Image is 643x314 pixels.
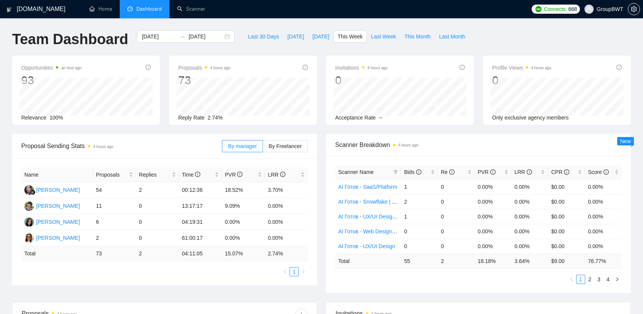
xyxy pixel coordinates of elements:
td: 1 [401,209,438,224]
button: This Week [333,30,367,43]
h1: Team Dashboard [12,30,128,48]
span: right [615,277,619,282]
td: 0.00% [222,214,265,230]
span: PVR [225,172,243,178]
a: 4 [604,275,612,284]
td: 0.00% [265,214,308,230]
td: 2 [401,194,438,209]
span: info-circle [564,169,569,175]
a: setting [628,6,640,12]
a: AI Готов - UX/UI Designer [338,214,400,220]
a: 1 [576,275,585,284]
td: 0 [136,230,179,246]
img: gigradar-bm.png [30,190,35,195]
span: CPR [551,169,569,175]
span: right [301,269,306,274]
td: 55 [401,253,438,268]
td: 6 [93,214,136,230]
li: 4 [603,275,613,284]
td: 15.07 % [222,246,265,261]
button: [DATE] [283,30,308,43]
span: info-circle [146,65,151,70]
span: By manager [228,143,257,149]
td: 04:19:31 [179,214,222,230]
td: 0.00% [585,239,622,253]
td: 0 [136,214,179,230]
button: [DATE] [308,30,333,43]
span: -- [379,115,382,121]
span: Acceptance Rate [335,115,376,121]
td: 11 [93,198,136,214]
td: 61:00:17 [179,230,222,246]
th: Proposals [93,167,136,182]
span: Last Week [371,32,396,41]
td: $0.00 [548,179,585,194]
input: End date [188,32,223,41]
span: info-circle [527,169,532,175]
span: Opportunities [21,63,82,72]
span: LRR [515,169,532,175]
span: filter [393,170,398,174]
td: 0.00% [585,179,622,194]
a: AI Готов - Snowflake | Databricks [338,199,417,205]
td: 0.00% [475,194,512,209]
span: left [283,269,287,274]
li: Next Page [299,267,308,276]
span: swap-right [179,33,185,40]
img: upwork-logo.png [535,6,542,12]
td: 0.00% [512,194,548,209]
td: 0.00% [585,194,622,209]
li: 1 [576,275,585,284]
div: 0 [335,73,388,88]
td: 3.70% [265,182,308,198]
span: New [620,138,631,144]
span: Scanner Name [338,169,374,175]
td: 76.77 % [585,253,622,268]
td: 0.00% [512,239,548,253]
li: 3 [594,275,603,284]
span: Relevance [21,115,46,121]
div: 73 [178,73,230,88]
span: Only exclusive agency members [492,115,569,121]
span: Invitations [335,63,388,72]
a: AI Готов - Web Design Intermediate минус Developer [338,228,465,234]
th: Replies [136,167,179,182]
span: setting [628,6,640,12]
span: filter [392,166,399,178]
time: 4 hours ago [531,66,551,70]
span: Time [182,172,200,178]
button: left [567,275,576,284]
div: 93 [21,73,82,88]
td: 0 [401,239,438,253]
span: 668 [569,5,577,13]
td: $0.00 [548,224,585,239]
time: 4 hours ago [210,66,230,70]
span: info-circle [416,169,421,175]
div: 0 [492,73,551,88]
a: SN[PERSON_NAME] [24,186,80,193]
a: AI Готов - SaaS/Platform [338,184,397,190]
span: This Month [404,32,431,41]
td: 9.09% [222,198,265,214]
time: 4 hours ago [93,145,113,149]
time: 4 hours ago [367,66,388,70]
li: Next Page [613,275,622,284]
time: an hour ago [61,66,81,70]
span: info-circle [490,169,496,175]
a: AS[PERSON_NAME] [24,202,80,209]
td: 0.00% [222,230,265,246]
span: Last 30 Days [248,32,279,41]
td: $0.00 [548,209,585,224]
a: searchScanner [177,6,205,12]
th: Name [21,167,93,182]
span: dashboard [127,6,133,11]
time: 4 hours ago [398,143,418,147]
span: info-circle [449,169,455,175]
td: 2 [136,246,179,261]
td: 0.00% [265,198,308,214]
td: 0.00% [475,239,512,253]
button: This Month [400,30,435,43]
a: AI Готов - UX/UI Design [338,243,395,249]
span: Scanner Breakdown [335,140,622,150]
span: Proposals [96,171,127,179]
